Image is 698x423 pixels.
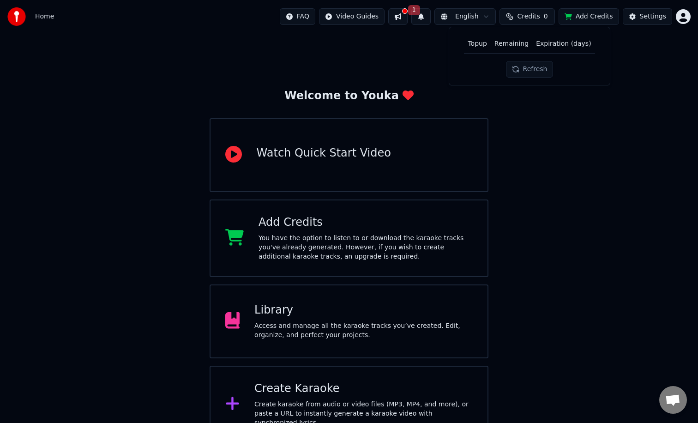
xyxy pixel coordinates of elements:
[517,12,540,21] span: Credits
[640,12,666,21] div: Settings
[254,303,473,318] div: Library
[411,8,431,25] button: 1
[491,35,532,53] th: Remaining
[280,8,315,25] button: FAQ
[319,8,385,25] button: Video Guides
[254,321,473,340] div: Access and manage all the karaoke tracks you’ve created. Edit, organize, and perfect your projects.
[259,234,473,261] div: You have the option to listen to or download the karaoke tracks you've already generated. However...
[7,7,26,26] img: youka
[559,8,619,25] button: Add Credits
[257,146,391,161] div: Watch Quick Start Video
[659,386,687,414] a: Open chat
[544,12,548,21] span: 0
[284,89,414,103] div: Welcome to Youka
[254,381,473,396] div: Create Karaoke
[499,8,555,25] button: Credits0
[259,215,473,230] div: Add Credits
[408,5,420,15] span: 1
[464,35,490,53] th: Topup
[506,61,554,78] button: Refresh
[532,35,595,53] th: Expiration (days)
[35,12,54,21] nav: breadcrumb
[623,8,672,25] button: Settings
[35,12,54,21] span: Home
